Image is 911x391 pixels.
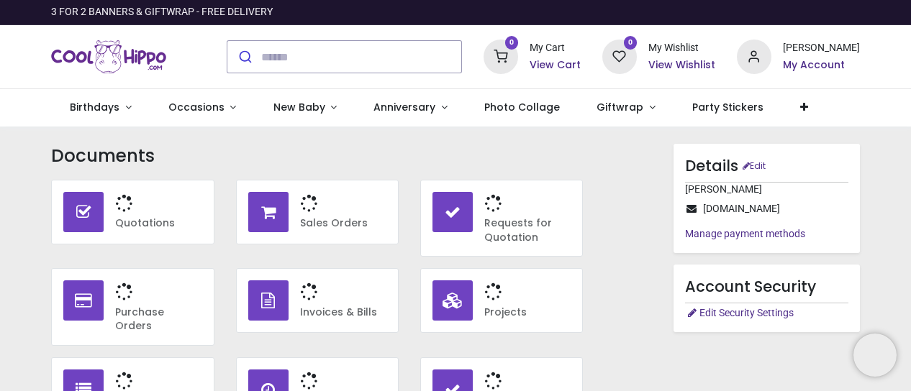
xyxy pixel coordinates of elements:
a: Requests for Quotation [420,180,583,257]
h6: Projects [484,305,571,320]
h3: Documents [51,144,583,168]
h6: Quotations [115,216,201,231]
h4: Details [685,155,848,176]
a: Invoices & Bills [236,268,399,333]
a: Edit Security Settings [685,307,794,318]
a: 0 [602,50,637,62]
iframe: Customer reviews powered by Trustpilot [558,5,860,19]
a: Occasions [150,89,255,126]
a: View Wishlist [648,58,715,73]
div: 3 FOR 2 BANNERS & GIFTWRAP - FREE DELIVERY [51,5,273,19]
span: Anniversary [373,100,435,114]
a: Purchase Orders [51,268,214,345]
a: Manage payment methods [685,228,805,239]
div: My Wishlist [648,41,715,55]
a: Projects [420,268,583,333]
img: Cool Hippo [51,37,166,77]
a: Logo of Cool Hippo [51,37,166,77]
a: Birthdays [51,89,150,126]
button: Submit [227,41,261,73]
a: Edit [738,159,770,174]
a: View Cart [530,58,581,73]
span: [PERSON_NAME] [685,183,762,195]
a: New Baby [255,89,355,126]
span: Party Stickers [692,100,763,114]
h6: Requests for Quotation [484,216,571,244]
h6: Sales Orders [300,216,386,231]
a: 0 [484,50,518,62]
sup: 0 [624,36,638,50]
span: Giftwrap [597,100,643,114]
a: Giftwrap [579,89,674,126]
div: [PERSON_NAME] [783,41,860,55]
h6: Invoices & Bills [300,305,386,320]
span: Photo Collage [484,100,560,114]
i: Email [685,202,698,216]
h4: Account Security [685,276,848,297]
span: [DOMAIN_NAME] [685,202,848,216]
a: Sales Orders [236,180,399,244]
h6: Purchase Orders [115,305,201,333]
iframe: Brevo live chat [853,333,897,377]
div: My Cart [530,41,581,55]
a: Quotations [51,180,214,244]
a: My Account [783,58,860,73]
sup: 0 [505,36,519,50]
a: Anniversary [355,89,466,126]
span: New Baby [273,100,325,114]
span: Occasions [168,100,225,114]
span: Birthdays [70,100,119,114]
